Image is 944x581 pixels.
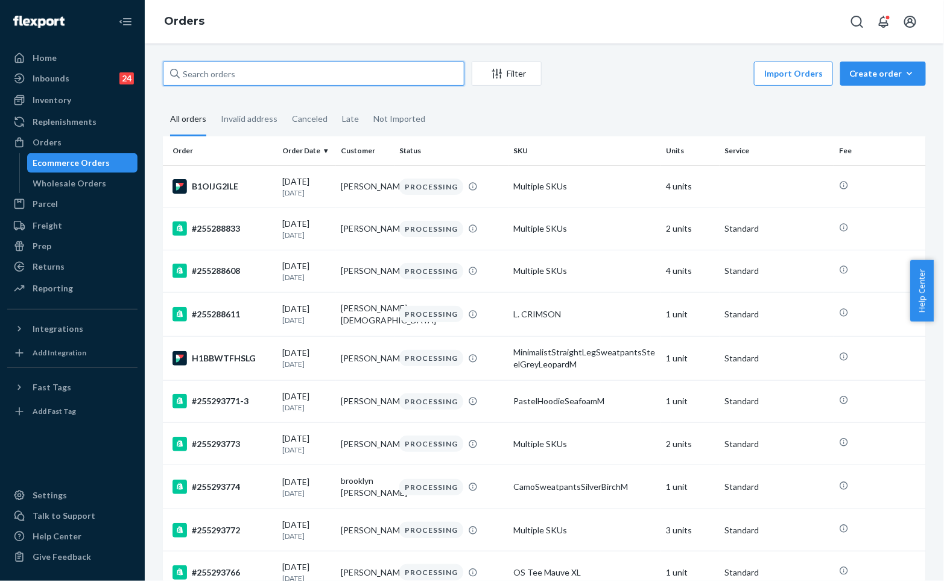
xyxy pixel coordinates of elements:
[399,350,463,366] div: PROCESSING
[508,165,661,208] td: Multiple SKUs
[7,378,138,397] button: Fast Tags
[724,308,829,320] p: Standard
[661,336,720,380] td: 1 unit
[173,179,273,194] div: B1OIJG2ILE
[173,480,273,494] div: #255293774
[282,347,331,369] div: [DATE]
[7,90,138,110] a: Inventory
[173,351,273,366] div: H1BBWTFHSLG
[394,136,509,165] th: Status
[282,315,331,325] p: [DATE]
[336,509,394,551] td: [PERSON_NAME]
[27,174,138,193] a: Wholesale Orders
[33,157,110,169] div: Ecommerce Orders
[282,433,331,455] div: [DATE]
[113,10,138,34] button: Close Navigation
[33,406,76,416] div: Add Fast Tag
[661,423,720,465] td: 2 units
[292,103,328,135] div: Canceled
[33,323,83,335] div: Integrations
[373,103,425,135] div: Not Imported
[33,94,71,106] div: Inventory
[508,509,661,551] td: Multiple SKUs
[399,221,463,237] div: PROCESSING
[845,10,869,34] button: Open Search Box
[277,136,336,165] th: Order Date
[33,116,97,128] div: Replenishments
[336,423,394,465] td: [PERSON_NAME]
[282,303,331,325] div: [DATE]
[399,393,463,410] div: PROCESSING
[661,250,720,292] td: 4 units
[33,52,57,64] div: Home
[221,103,277,135] div: Invalid address
[282,218,331,240] div: [DATE]
[173,523,273,538] div: #255293772
[33,348,86,358] div: Add Integration
[336,208,394,250] td: [PERSON_NAME]
[399,522,463,538] div: PROCESSING
[154,4,214,39] ol: breadcrumbs
[661,292,720,336] td: 1 unit
[173,565,273,580] div: #255293766
[282,390,331,413] div: [DATE]
[173,394,273,408] div: #255293771-3
[282,176,331,198] div: [DATE]
[7,237,138,256] a: Prep
[513,346,656,370] div: MinimalistStraightLegSweatpantsSteelGreyLeopardM
[513,308,656,320] div: L. CRIMSON
[33,282,73,294] div: Reporting
[7,257,138,276] a: Returns
[661,165,720,208] td: 4 units
[508,136,661,165] th: SKU
[513,481,656,493] div: CamoSweatpantsSilverBirchM
[336,336,394,380] td: [PERSON_NAME]
[399,263,463,279] div: PROCESSING
[33,177,107,189] div: Wholesale Orders
[754,62,833,86] button: Import Orders
[7,402,138,421] a: Add Fast Tag
[282,188,331,198] p: [DATE]
[33,220,62,232] div: Freight
[849,68,917,80] div: Create order
[7,486,138,505] a: Settings
[399,179,463,195] div: PROCESSING
[33,551,91,563] div: Give Feedback
[724,524,829,536] p: Standard
[163,136,277,165] th: Order
[336,380,394,422] td: [PERSON_NAME]
[508,250,661,292] td: Multiple SKUs
[33,381,71,393] div: Fast Tags
[27,153,138,173] a: Ecommerce Orders
[661,208,720,250] td: 2 units
[834,136,926,165] th: Fee
[33,530,81,542] div: Help Center
[724,438,829,450] p: Standard
[472,68,541,80] div: Filter
[508,208,661,250] td: Multiple SKUs
[173,437,273,451] div: #255293773
[7,547,138,567] button: Give Feedback
[7,527,138,546] a: Help Center
[7,48,138,68] a: Home
[33,240,51,252] div: Prep
[472,62,542,86] button: Filter
[282,402,331,413] p: [DATE]
[724,223,829,235] p: Standard
[7,506,138,525] a: Talk to Support
[7,216,138,235] a: Freight
[399,564,463,580] div: PROCESSING
[282,272,331,282] p: [DATE]
[898,10,922,34] button: Open account menu
[119,72,134,84] div: 24
[282,230,331,240] p: [DATE]
[336,250,394,292] td: [PERSON_NAME]
[341,145,390,156] div: Customer
[910,260,934,322] span: Help Center
[724,567,829,579] p: Standard
[661,509,720,551] td: 3 units
[7,319,138,338] button: Integrations
[513,567,656,579] div: OS Tee Mauve XL
[840,62,926,86] button: Create order
[282,260,331,282] div: [DATE]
